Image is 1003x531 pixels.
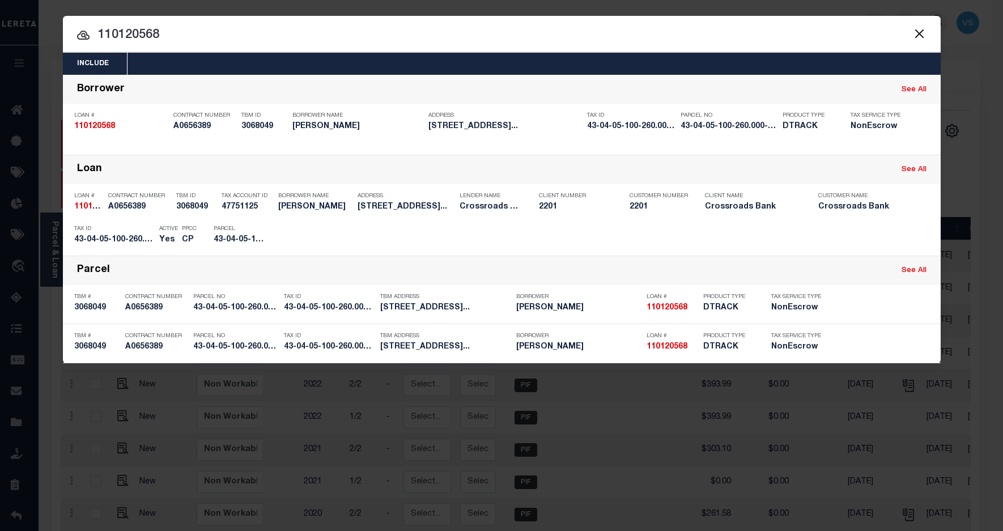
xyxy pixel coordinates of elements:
p: Parcel [214,226,265,232]
h5: 110120568 [74,122,168,131]
p: Tax ID [284,333,375,339]
h5: 43-04-05-100-260.000-025 [587,122,675,131]
h5: A0656389 [173,122,236,131]
h5: A0656389 [125,342,188,352]
p: Contract Number [108,193,171,199]
h5: 3068049 [241,122,287,131]
input: Start typing... [63,26,941,45]
p: Contract Number [125,333,188,339]
p: Customer Name [818,193,915,199]
p: Loan # [647,333,698,339]
strong: 110120568 [74,203,115,211]
h5: A0656389 [108,202,171,212]
p: Tax ID [284,294,375,300]
h5: NonEscrow [771,303,822,313]
p: Parcel No [193,333,278,339]
h5: 43-04-05-100-260.000-025 [284,342,375,352]
div: Loan [77,163,102,176]
p: Borrower Name [278,193,352,199]
p: Address [358,193,454,199]
p: Client Name [705,193,801,199]
h5: 43-04-05-100-260.000-025 [284,303,375,313]
p: Tax Service Type [851,112,907,119]
h5: 110120568 [647,342,698,352]
p: Tax Service Type [771,333,822,339]
strong: 110120568 [74,122,115,130]
h5: 917 E Northshore Drive Syracuse... [380,342,511,352]
a: See All [902,86,926,94]
h5: 3068049 [74,342,120,352]
h5: 43-04-05-100-260.000-025 [214,235,265,245]
h5: 43-04-05-100-260.000-025 [193,303,278,313]
h5: Richard E Geyer [292,122,423,131]
p: Address [428,112,581,119]
h5: 43-04-05-100-260.000-025 [74,235,154,245]
strong: 110120568 [647,304,687,312]
h5: 3068049 [74,303,120,313]
p: Loan # [647,294,698,300]
p: Lender Name [460,193,522,199]
h5: 110120568 [74,202,103,212]
p: PPCC [182,226,197,232]
p: TBM Address [380,333,511,339]
h5: A0656389 [125,303,188,313]
strong: 110120568 [647,343,687,351]
p: Parcel No [681,112,777,119]
h5: CP [182,235,197,245]
h5: RICHARD GEYER [278,202,352,212]
div: Parcel [77,264,110,277]
p: Client Number [539,193,613,199]
h5: NonEscrow [771,342,822,352]
h5: NonEscrow [851,122,907,131]
p: Tax ID [587,112,675,119]
p: TBM ID [176,193,216,199]
h5: 2201 [539,202,613,212]
p: Product Type [703,294,754,300]
p: Contract Number [125,294,188,300]
a: See All [902,267,926,274]
h5: 43-04-05-100-260.000-025 [681,122,777,131]
h5: DTRACK [703,303,754,313]
h5: 110120568 [647,303,698,313]
p: Product Type [783,112,834,119]
h5: Crossroads Bank [460,202,522,212]
h5: 3068049 [176,202,216,212]
p: Contract Number [173,112,236,119]
p: TBM # [74,333,120,339]
h5: 917 E Northshore Drive Syracuse... [358,202,454,212]
p: Tax ID [74,226,154,232]
h5: 47751125 [222,202,273,212]
h5: 917 E Northshore Drive Syracuse... [380,303,511,313]
h5: Crossroads Bank [818,202,915,212]
p: Loan # [74,193,103,199]
h5: 43-04-05-100-260.000-025 [193,342,278,352]
p: Tax Account ID [222,193,273,199]
button: Close [912,26,927,41]
div: Borrower [77,83,125,96]
h5: Richard E Geyer [516,342,641,352]
p: Borrower Name [292,112,423,119]
button: Include [63,53,123,75]
a: See All [902,166,926,173]
p: Active [159,226,178,232]
h5: DTRACK [783,122,834,131]
p: Product Type [703,333,754,339]
h5: Richard E Geyer [516,303,641,313]
h5: Crossroads Bank [705,202,801,212]
p: TBM ID [241,112,287,119]
h5: DTRACK [703,342,754,352]
p: Borrower [516,333,641,339]
h5: 917 E Northshore Drive Syracuse... [428,122,581,131]
p: Loan # [74,112,168,119]
p: Parcel No [193,294,278,300]
h5: Yes [159,235,176,245]
p: Tax Service Type [771,294,822,300]
p: TBM # [74,294,120,300]
h5: 2201 [630,202,686,212]
p: Customer Number [630,193,688,199]
p: TBM Address [380,294,511,300]
p: Borrower [516,294,641,300]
